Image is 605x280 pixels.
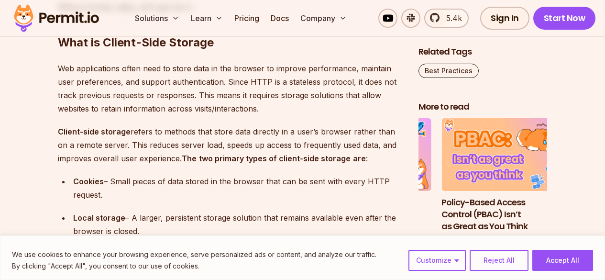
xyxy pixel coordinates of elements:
[533,7,596,30] a: Start Now
[480,7,529,30] a: Sign In
[187,9,227,28] button: Learn
[532,250,593,271] button: Accept All
[418,101,548,113] h2: More to read
[302,197,431,232] h3: How to Use JWTs for Authorization: Best Practices and Common Mistakes
[231,9,263,28] a: Pricing
[418,46,548,58] h2: Related Tags
[58,127,131,136] strong: Client-side storage
[408,250,466,271] button: Customize
[297,9,351,28] button: Company
[470,250,528,271] button: Reject All
[353,154,366,163] strong: are
[424,9,469,28] a: 5.4k
[73,177,104,186] strong: Cookies
[418,64,479,78] a: Best Practices
[73,175,403,202] div: – Small pieces of data stored in the browser that can be sent with every HTTP request.
[58,125,403,165] p: refers to methods that store data directly in a user’s browser rather than on a remote server. Th...
[441,119,571,233] li: 2 of 3
[10,2,103,34] img: Permit logo
[12,249,376,260] p: We use cookies to enhance your browsing experience, serve personalized ads or content, and analyz...
[182,154,197,163] strong: The
[302,119,431,233] li: 1 of 3
[73,211,403,238] div: – A larger, persistent storage solution that remains available even after the browser is closed.
[199,154,351,163] strong: two primary types of client-side storage
[418,119,548,244] div: Posts
[12,260,376,272] p: By clicking "Accept All", you consent to our use of cookies.
[440,12,462,24] span: 5.4k
[73,213,125,223] strong: Local storage
[267,9,293,28] a: Docs
[131,9,183,28] button: Solutions
[58,62,403,115] p: Web applications often need to store data in the browser to improve performance, maintain user pr...
[441,197,571,232] h3: Policy-Based Access Control (PBAC) Isn’t as Great as You Think
[441,119,571,233] a: Policy-Based Access Control (PBAC) Isn’t as Great as You ThinkPolicy-Based Access Control (PBAC) ...
[441,119,571,191] img: Policy-Based Access Control (PBAC) Isn’t as Great as You Think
